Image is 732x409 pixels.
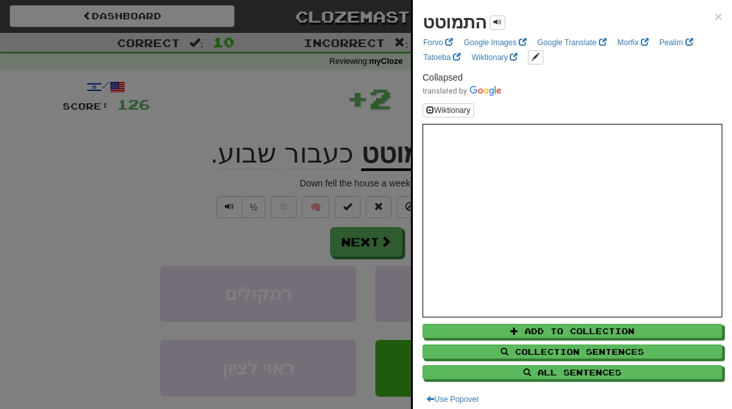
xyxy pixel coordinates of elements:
button: Close [715,10,722,23]
a: Wiktionary [468,50,521,65]
a: Tatoeba [419,50,465,65]
a: Forvo [419,35,457,50]
a: Pealim [656,35,697,50]
button: edit links [528,50,543,65]
a: Google Translate [534,35,611,50]
span: × [715,9,722,24]
a: Morfix [614,35,653,50]
a: Google Images [460,35,530,50]
button: Add to Collection [423,324,722,338]
button: All Sentences [423,365,722,379]
span: Collapsed [423,72,463,83]
strong: התמוטט [423,12,486,32]
button: Wiktionary [423,103,474,117]
button: Use Popover [423,392,483,406]
button: Collection Sentences [423,344,722,359]
img: Color short [423,86,501,96]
